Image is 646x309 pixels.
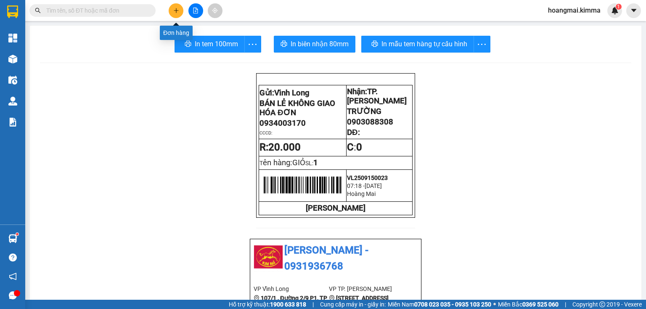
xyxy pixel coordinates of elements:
[329,295,335,301] span: environment
[259,99,335,117] span: BÁN LẺ KHÔNG GIAO HÓA ĐƠN
[626,3,641,18] button: caret-down
[565,300,566,309] span: |
[274,88,310,98] span: Vĩnh Long
[611,7,619,14] img: icon-new-feature
[365,182,382,189] span: [DATE]
[329,284,404,293] li: VP TP. [PERSON_NAME]
[292,158,305,167] span: GIỎ
[72,27,139,37] div: TRƯỜNG
[173,8,179,13] span: plus
[9,272,17,280] span: notification
[8,76,17,85] img: warehouse-icon
[541,5,607,16] span: hoangmai.kimma
[263,158,305,167] span: ên hàng:
[474,39,490,50] span: more
[259,119,306,128] span: 0934003170
[188,3,203,18] button: file-add
[381,39,467,49] span: In mẫu tem hàng tự cấu hình
[72,37,139,49] div: 0903088308
[388,300,491,309] span: Miền Nam
[254,295,259,301] span: environment
[245,39,261,50] span: more
[8,97,17,106] img: warehouse-icon
[7,48,66,59] div: 0934003170
[347,117,393,127] span: 0903088308
[229,300,306,309] span: Hỗ trợ kỹ thuật:
[630,7,638,14] span: caret-down
[616,4,622,10] sup: 1
[46,6,146,15] input: Tìm tên, số ĐT hoặc mã đơn
[193,8,199,13] span: file-add
[169,3,183,18] button: plus
[212,8,218,13] span: aim
[498,300,559,309] span: Miền Bắc
[254,284,329,293] li: VP Vĩnh Long
[254,243,418,274] li: [PERSON_NAME] - 0931936768
[320,300,386,309] span: Cung cấp máy in - giấy in:
[72,7,139,27] div: TP. [PERSON_NAME]
[7,17,66,48] div: BÁN LẺ KHÔNG GIAO HÓA ĐƠN
[347,174,388,181] span: VL2509150023
[16,233,19,235] sup: 1
[254,243,283,272] img: logo.jpg
[274,36,355,53] button: printerIn biên nhận 80mm
[7,5,18,18] img: logo-vxr
[72,8,92,17] span: Nhận:
[7,8,20,17] span: Gửi:
[347,87,407,106] span: TP. [PERSON_NAME]
[599,301,605,307] span: copyright
[244,36,261,53] button: more
[8,234,17,243] img: warehouse-icon
[35,8,41,13] span: search
[347,128,360,137] span: DĐ:
[305,160,313,166] span: SL:
[195,39,238,49] span: In tem 100mm
[414,301,491,308] strong: 0708 023 035 - 0935 103 250
[291,39,349,49] span: In biên nhận 80mm
[175,36,245,53] button: printerIn tem 100mm
[7,7,66,17] div: Vĩnh Long
[313,158,318,167] span: 1
[259,130,273,136] span: CCCD:
[474,36,490,53] button: more
[356,141,362,153] span: 0
[347,141,362,153] span: :
[522,301,559,308] strong: 0369 525 060
[259,141,301,153] strong: R:
[208,3,222,18] button: aim
[281,40,287,48] span: printer
[347,87,407,106] span: Nhận:
[259,160,305,166] span: T
[8,118,17,127] img: solution-icon
[8,34,17,42] img: dashboard-icon
[9,291,17,299] span: message
[185,40,191,48] span: printer
[347,141,354,153] strong: C
[617,4,620,10] span: 1
[361,36,474,53] button: printerIn mẫu tem hàng tự cấu hình
[306,203,365,213] strong: [PERSON_NAME]
[347,182,365,189] span: 07:18 -
[9,254,17,261] span: question-circle
[268,141,301,153] span: 20.000
[371,40,378,48] span: printer
[493,303,496,306] span: ⚪️
[347,107,381,116] span: TRƯỜNG
[8,55,17,63] img: warehouse-icon
[259,88,310,98] span: Gửi:
[347,190,376,197] span: Hoàng Mai
[312,300,314,309] span: |
[270,301,306,308] strong: 1900 633 818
